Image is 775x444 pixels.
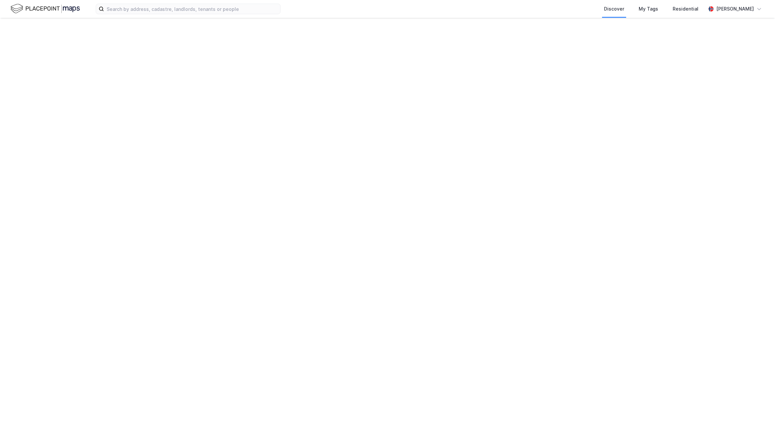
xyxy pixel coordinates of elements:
[104,4,280,14] input: Search by address, cadastre, landlords, tenants or people
[604,5,624,13] div: Discover
[716,5,754,13] div: [PERSON_NAME]
[639,5,658,13] div: My Tags
[673,5,698,13] div: Residential
[11,3,80,15] img: logo.f888ab2527a4732fd821a326f86c7f29.svg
